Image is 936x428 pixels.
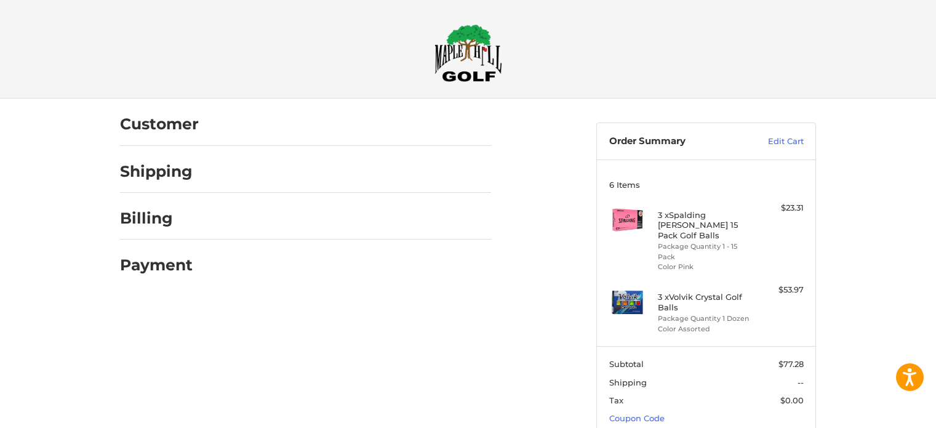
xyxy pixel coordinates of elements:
[120,209,192,228] h2: Billing
[120,162,193,181] h2: Shipping
[609,395,623,405] span: Tax
[609,359,644,369] span: Subtotal
[778,359,804,369] span: $77.28
[658,262,752,272] li: Color Pink
[742,135,804,148] a: Edit Cart
[658,241,752,262] li: Package Quantity 1 - 15 Pack
[658,324,752,334] li: Color Assorted
[609,378,647,387] span: Shipping
[798,378,804,387] span: --
[120,256,193,275] h2: Payment
[658,313,752,324] li: Package Quantity 1 Dozen
[834,395,936,428] iframe: Google 고객 리뷰
[120,115,199,134] h2: Customer
[755,284,804,296] div: $53.97
[609,180,804,190] h3: 6 Items
[609,135,742,148] h3: Order Summary
[609,413,665,423] a: Coupon Code
[755,202,804,214] div: $23.31
[658,210,752,240] h4: 3 x Spalding [PERSON_NAME] 15 Pack Golf Balls
[780,395,804,405] span: $0.00
[12,375,146,416] iframe: Gorgias live chat messenger
[434,24,502,82] img: Maple Hill Golf
[658,292,752,312] h4: 3 x Volvik Crystal Golf Balls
